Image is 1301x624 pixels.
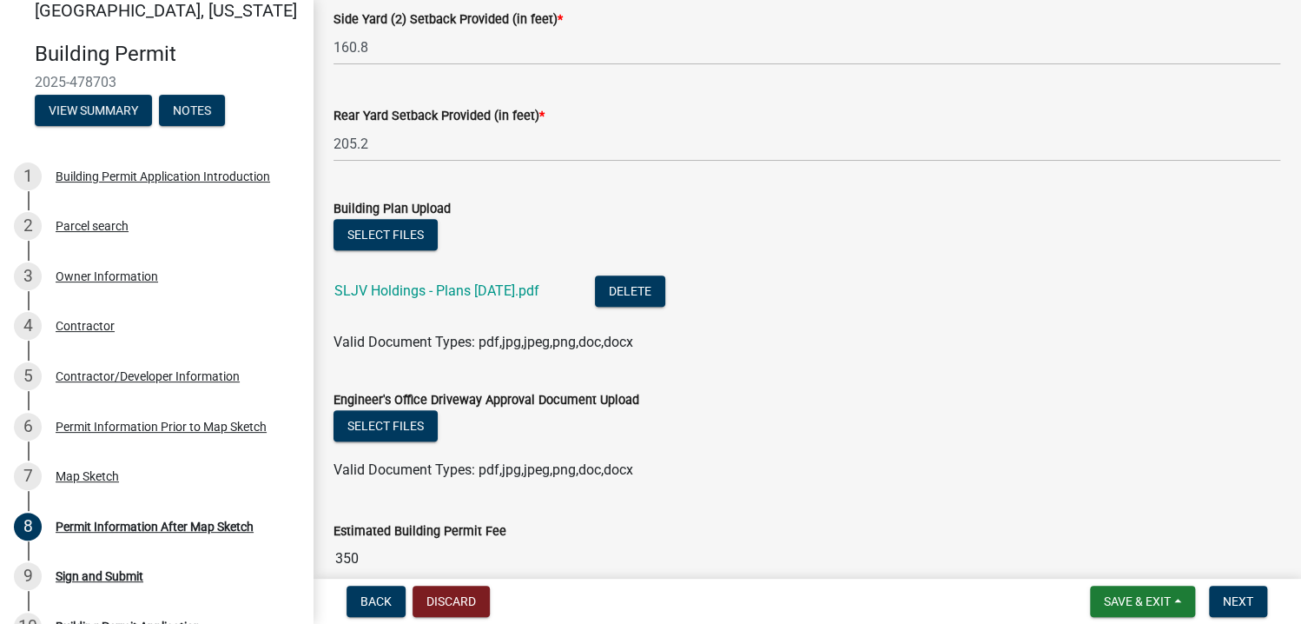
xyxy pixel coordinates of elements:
button: Save & Exit [1090,586,1195,617]
div: Building Permit Application Introduction [56,170,270,183]
div: 7 [14,462,42,490]
div: 9 [14,562,42,590]
label: Engineer's Office Driveway Approval Document Upload [334,395,639,407]
span: Next [1223,594,1253,608]
div: Permit Information After Map Sketch [56,521,254,533]
button: Select files [334,219,438,250]
button: View Summary [35,95,152,126]
div: Contractor [56,320,115,332]
div: Owner Information [56,270,158,282]
div: Contractor/Developer Information [56,370,240,382]
span: 2025-478703 [35,74,278,90]
div: 1 [14,163,42,190]
wm-modal-confirm: Notes [159,104,225,118]
button: Discard [413,586,490,617]
wm-modal-confirm: Summary [35,104,152,118]
h4: Building Permit [35,42,299,67]
label: Building Plan Upload [334,203,451,216]
div: 8 [14,513,42,541]
div: Parcel search [56,220,129,232]
div: 5 [14,362,42,390]
button: Next [1209,586,1267,617]
span: Back [360,594,392,608]
button: Notes [159,95,225,126]
div: 2 [14,212,42,240]
label: Rear Yard Setback Provided (in feet) [334,110,545,123]
span: Valid Document Types: pdf,jpg,jpeg,png,doc,docx [334,334,633,350]
div: 6 [14,413,42,441]
div: Permit Information Prior to Map Sketch [56,421,267,433]
label: Side Yard (2) Setback Provided (in feet) [334,14,563,26]
button: Select files [334,410,438,441]
wm-modal-confirm: Delete Document [595,284,665,301]
button: Back [347,586,406,617]
div: Sign and Submit [56,570,143,582]
div: 4 [14,312,42,340]
span: Valid Document Types: pdf,jpg,jpeg,png,doc,docx [334,461,633,478]
div: 3 [14,262,42,290]
span: Save & Exit [1104,594,1171,608]
label: Estimated Building Permit Fee [334,526,506,538]
button: Delete [595,275,665,307]
a: SLJV Holdings - Plans [DATE].pdf [334,282,539,299]
div: Map Sketch [56,470,119,482]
